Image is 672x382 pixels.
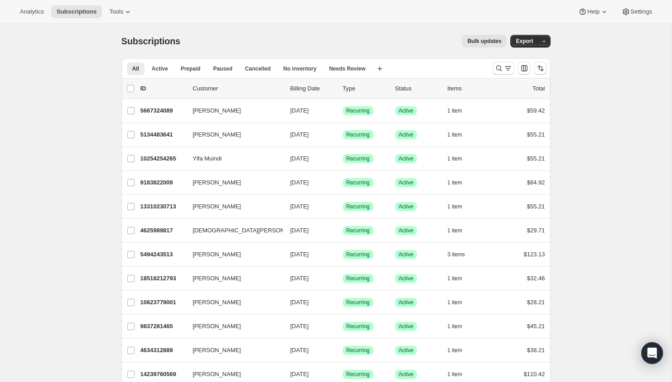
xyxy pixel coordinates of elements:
span: Recurring [346,347,370,354]
button: [PERSON_NAME] [187,175,278,190]
button: Customize table column order and visibility [518,62,531,75]
span: $28.21 [527,299,545,306]
span: [PERSON_NAME] [193,130,241,139]
span: Help [587,8,599,15]
span: $59.42 [527,107,545,114]
span: Active [399,179,414,186]
span: Tools [109,8,123,15]
span: 1 item [448,371,462,378]
span: [DATE] [290,251,309,258]
span: [DATE] [290,371,309,377]
p: 14239760569 [140,370,186,379]
div: 5134483641[PERSON_NAME][DATE]SuccessRecurringSuccessActive1 item$55.21 [140,128,545,141]
span: $55.21 [527,203,545,210]
span: [DATE] [290,203,309,210]
button: Tools [104,5,138,18]
button: Settings [616,5,658,18]
span: [PERSON_NAME] [193,106,241,115]
button: Help [573,5,614,18]
p: Customer [193,84,283,93]
div: Type [343,84,388,93]
span: No inventory [283,65,316,72]
span: $32.46 [527,275,545,282]
span: 1 item [448,347,462,354]
span: [DEMOGRAPHIC_DATA][PERSON_NAME] [193,226,307,235]
span: [DATE] [290,179,309,186]
span: Recurring [346,227,370,234]
span: $55.21 [527,155,545,162]
span: Recurring [346,107,370,114]
span: [DATE] [290,155,309,162]
p: Billing Date [290,84,336,93]
span: Subscriptions [56,8,97,15]
p: 4625989817 [140,226,186,235]
span: $123.13 [524,251,545,258]
span: Analytics [20,8,44,15]
button: 3 items [448,248,475,261]
span: Recurring [346,323,370,330]
span: Prepaid [181,65,201,72]
div: Items [448,84,493,93]
span: 1 item [448,155,462,162]
span: Export [516,38,533,45]
div: 4634312889[PERSON_NAME][DATE]SuccessRecurringSuccessActive1 item$38.21 [140,344,545,357]
div: 18518212793[PERSON_NAME][DATE]SuccessRecurringSuccessActive1 item$32.46 [140,272,545,285]
div: 10623779001[PERSON_NAME][DATE]SuccessRecurringSuccessActive1 item$28.21 [140,296,545,309]
span: Active [399,203,414,210]
span: [PERSON_NAME] [193,370,241,379]
span: [PERSON_NAME] [193,250,241,259]
span: [PERSON_NAME] [193,274,241,283]
span: Active [399,323,414,330]
span: Recurring [346,179,370,186]
span: $110.42 [524,371,545,377]
button: Create new view [373,62,387,75]
span: Active [399,275,414,282]
div: 5494243513[PERSON_NAME][DATE]SuccessRecurringSuccessActive3 items$123.13 [140,248,545,261]
span: Cancelled [245,65,271,72]
span: $38.21 [527,347,545,354]
span: Recurring [346,299,370,306]
div: 13310230713[PERSON_NAME][DATE]SuccessRecurringSuccessActive1 item$55.21 [140,200,545,213]
span: [PERSON_NAME] [193,202,241,211]
span: 1 item [448,299,462,306]
span: $29.71 [527,227,545,234]
span: 1 item [448,323,462,330]
button: [PERSON_NAME] [187,104,278,118]
button: [PERSON_NAME] [187,271,278,286]
p: 9183822009 [140,178,186,187]
p: 9837281465 [140,322,186,331]
button: Bulk updates [462,35,507,47]
button: 1 item [448,272,472,285]
p: Status [395,84,440,93]
span: $84.92 [527,179,545,186]
button: [PERSON_NAME] [187,247,278,262]
button: 1 item [448,368,472,381]
span: Recurring [346,371,370,378]
span: [DATE] [290,227,309,234]
button: 1 item [448,200,472,213]
button: 1 item [448,152,472,165]
div: 9183822009[PERSON_NAME][DATE]SuccessRecurringSuccessActive1 item$84.92 [140,176,545,189]
span: Recurring [346,203,370,210]
span: Recurring [346,251,370,258]
span: Active [399,347,414,354]
p: 5667324089 [140,106,186,115]
span: Paused [213,65,233,72]
p: 4634312889 [140,346,186,355]
span: Recurring [346,155,370,162]
span: Active [399,299,414,306]
span: Active [399,371,414,378]
button: [PERSON_NAME] [187,343,278,358]
p: 18518212793 [140,274,186,283]
button: 1 item [448,176,472,189]
span: 3 items [448,251,465,258]
span: 1 item [448,107,462,114]
p: 5494243513 [140,250,186,259]
button: [DEMOGRAPHIC_DATA][PERSON_NAME] [187,223,278,238]
span: 1 item [448,179,462,186]
button: Search and filter results [493,62,514,75]
span: [PERSON_NAME] [193,178,241,187]
button: [PERSON_NAME] [187,127,278,142]
span: Bulk updates [467,38,501,45]
button: Subscriptions [51,5,102,18]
